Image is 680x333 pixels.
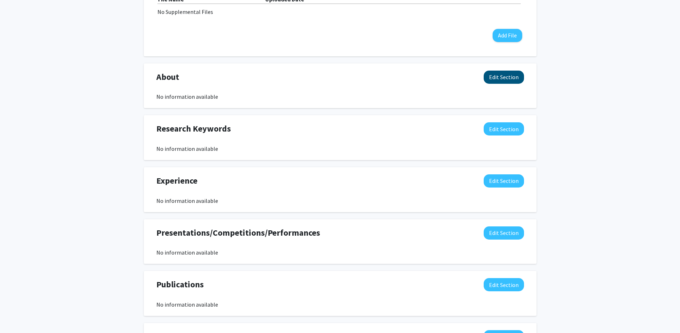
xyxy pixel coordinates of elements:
div: No information available [156,300,524,309]
div: No Supplemental Files [157,7,523,16]
iframe: Chat [5,301,30,328]
div: No information available [156,92,524,101]
span: Experience [156,174,197,187]
button: Edit Research Keywords [484,122,524,135]
button: Edit Publications [484,278,524,291]
div: No information available [156,248,524,257]
button: Add File [493,29,522,42]
button: Edit Experience [484,174,524,188]
span: Publications [156,278,204,291]
span: Presentations/Competitions/Performances [156,226,320,239]
span: About [156,71,179,83]
div: No information available [156,144,524,153]
span: Research Keywords [156,122,231,135]
button: Edit Presentations/Competitions/Performances [484,226,524,240]
div: No information available [156,196,524,205]
button: Edit About [484,71,524,84]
